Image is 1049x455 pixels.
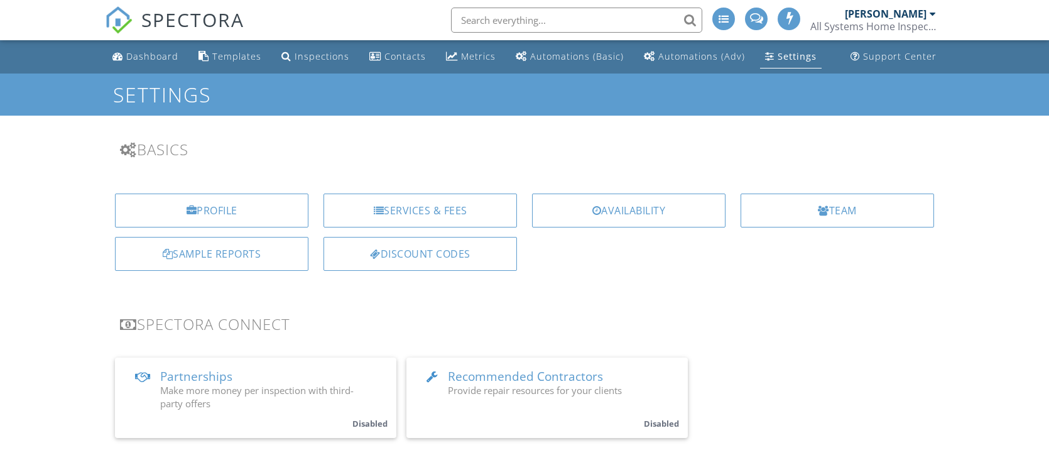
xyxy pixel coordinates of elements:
div: All Systems Home Inspection [810,20,936,33]
div: Automations (Basic) [530,50,624,62]
a: Contacts [364,45,431,69]
img: The Best Home Inspection Software - Spectora [105,6,133,34]
a: Automations (Advanced) [639,45,750,69]
a: Dashboard [107,45,183,69]
div: Support Center [863,50,937,62]
small: Disabled [644,418,679,429]
a: Metrics [441,45,501,69]
a: Sample Reports [115,237,308,271]
span: Partnerships [160,368,232,385]
a: Availability [532,194,726,227]
div: Settings [778,50,817,62]
div: [PERSON_NAME] [845,8,927,20]
a: Partnerships Make more money per inspection with third-party offers Disabled [115,358,396,438]
a: Services & Fees [323,194,517,227]
span: Provide repair resources for your clients [448,384,622,397]
input: Search everything... [451,8,702,33]
a: Inspections [276,45,354,69]
a: Automations (Basic) [511,45,629,69]
a: Recommended Contractors Provide repair resources for your clients Disabled [406,358,688,438]
a: Settings [760,45,822,69]
a: Profile [115,194,308,227]
div: Automations (Adv) [658,50,745,62]
h1: Settings [113,84,936,106]
div: Dashboard [126,50,178,62]
h3: Basics [120,141,929,158]
small: Disabled [352,418,388,429]
div: Contacts [384,50,426,62]
h3: Spectora Connect [120,315,929,332]
a: Team [741,194,934,227]
a: Discount Codes [323,237,517,271]
span: SPECTORA [141,6,244,33]
a: SPECTORA [105,17,244,43]
a: Support Center [845,45,942,69]
span: Make more money per inspection with third-party offers [160,384,354,410]
div: Metrics [461,50,496,62]
div: Templates [212,50,261,62]
div: Inspections [295,50,349,62]
a: Templates [193,45,266,69]
span: Recommended Contractors [448,368,603,385]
